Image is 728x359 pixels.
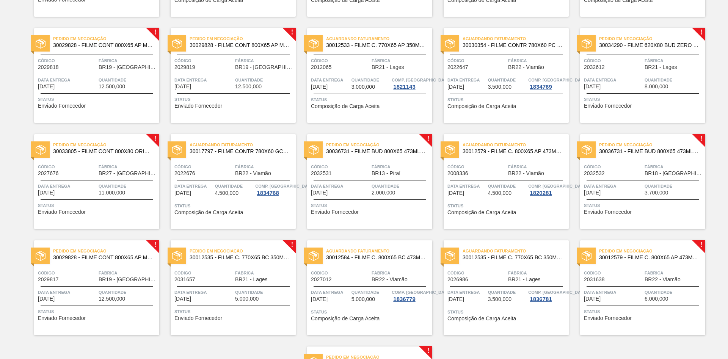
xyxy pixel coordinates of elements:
[174,277,195,282] span: 2031657
[645,163,703,171] span: Fábrica
[311,269,370,277] span: Código
[190,141,296,149] span: Aguardando Faturamento
[311,190,328,196] span: 21/10/2025
[528,84,553,90] div: 1834769
[159,28,296,123] a: !statusPedido em Negociação30029828 - FILME CONT 800X65 AP MP 473 C12 429Código2029819FábricaBR19...
[215,182,254,190] span: Quantidade
[463,42,563,48] span: 30030354 - FILME CONTR 780X60 PC LT350 NIV24
[432,134,569,229] a: statusAguardando Faturamento30012579 - FILME C. 800X65 AP 473ML C12 429Código2008336FábricaBR22 -...
[447,76,486,84] span: Data entrega
[508,163,567,171] span: Fábrica
[174,296,191,302] span: 22/10/2025
[372,182,430,190] span: Quantidade
[311,103,380,109] span: Composição de Carga Aceita
[351,288,390,296] span: Quantidade
[255,190,280,196] div: 1834768
[99,288,157,296] span: Quantidade
[38,308,157,315] span: Status
[645,182,703,190] span: Quantidade
[174,64,195,70] span: 2029819
[53,35,159,42] span: Pedido em Negociação
[235,269,294,277] span: Fábrica
[326,149,426,154] span: 30036731 - FILME BUD 800X65 473ML MP C12
[311,296,328,302] span: 01/11/2025
[584,269,643,277] span: Código
[38,209,86,215] span: Enviado Fornecedor
[235,57,294,64] span: Fábrica
[326,255,426,260] span: 30012584 - FILME C. 800X65 BC 473ML C12 429
[311,182,370,190] span: Data entrega
[38,76,97,84] span: Data entrega
[23,240,159,335] a: !statusPedido em Negociação30029828 - FILME CONT 800X65 AP MP 473 C12 429Código2029817FábricaBR19...
[38,315,86,321] span: Enviado Fornecedor
[38,202,157,209] span: Status
[311,308,430,316] span: Status
[447,96,567,103] span: Status
[599,247,705,255] span: Pedido em Negociação
[528,182,567,196] a: Comp. [GEOGRAPHIC_DATA]1820281
[463,141,569,149] span: Aguardando Faturamento
[445,251,455,261] img: status
[174,315,222,321] span: Enviado Fornecedor
[447,171,468,176] span: 2008336
[309,145,318,155] img: status
[309,251,318,261] img: status
[372,190,395,196] span: 2.000,000
[235,277,268,282] span: BR21 - Lages
[235,163,294,171] span: Fábrica
[174,288,233,296] span: Data entrega
[190,42,290,48] span: 30029828 - FILME CONT 800X65 AP MP 473 C12 429
[584,84,601,89] span: 17/10/2025
[508,57,567,64] span: Fábrica
[235,84,262,89] span: 12.500,000
[38,163,97,171] span: Código
[99,84,125,89] span: 12.500,000
[174,84,191,89] span: 14/10/2025
[311,64,332,70] span: 2012065
[599,255,699,260] span: 30012579 - FILME C. 800X65 AP 473ML C12 429
[235,296,259,302] span: 5.000,000
[528,182,587,190] span: Comp. Carga
[584,76,643,84] span: Data entrega
[645,269,703,277] span: Fábrica
[235,64,294,70] span: BR19 - Nova Rio
[311,96,430,103] span: Status
[99,57,157,64] span: Fábrica
[528,76,567,90] a: Comp. [GEOGRAPHIC_DATA]1834769
[447,163,506,171] span: Código
[38,182,97,190] span: Data entrega
[38,64,59,70] span: 2029818
[488,288,527,296] span: Quantidade
[99,64,157,70] span: BR19 - Nova Rio
[445,145,455,155] img: status
[645,190,668,196] span: 3.700,000
[392,76,450,84] span: Comp. Carga
[326,42,426,48] span: 30012533 - FILME C. 770X65 AP 350ML C12 429
[584,190,601,196] span: 22/10/2025
[38,103,86,109] span: Enviado Fornecedor
[528,76,587,84] span: Comp. Carga
[569,28,705,123] a: !statusPedido em Negociação30034290 - FILME 620X80 BUD ZERO 350 SLK C8Código2032612FábricaBR21 - ...
[174,171,195,176] span: 2022676
[190,255,290,260] span: 30012535 - FILME C. 770X65 BC 350ML C12 429
[311,84,328,90] span: 15/10/2025
[599,42,699,48] span: 30034290 - FILME 620X80 BUD ZERO 350 SLK C8
[372,269,430,277] span: Fábrica
[582,251,591,261] img: status
[215,190,238,196] span: 4.500,000
[584,96,703,103] span: Status
[311,76,350,84] span: Data entrega
[645,277,681,282] span: BR22 - Viamão
[172,145,182,155] img: status
[99,269,157,277] span: Fábrica
[447,103,516,109] span: Composição de Carga Aceita
[351,84,375,90] span: 3.000,000
[447,210,516,215] span: Composição de Carga Aceita
[447,182,486,190] span: Data entrega
[447,57,506,64] span: Código
[36,251,45,261] img: status
[584,182,643,190] span: Data entrega
[599,141,705,149] span: Pedido em Negociação
[311,288,350,296] span: Data entrega
[38,96,157,103] span: Status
